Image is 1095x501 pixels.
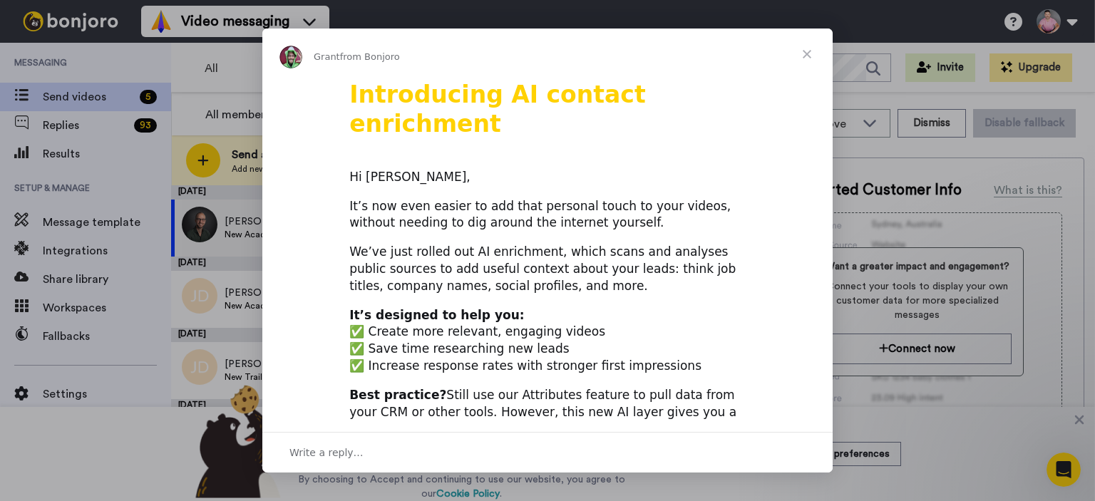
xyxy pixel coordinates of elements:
span: Grant [314,51,340,62]
img: Profile image for Grant [279,46,302,68]
div: Open conversation and reply [262,432,833,472]
div: We’ve just rolled out AI enrichment, which scans and analyses public sources to add useful contex... [349,244,746,294]
b: Introducing AI contact enrichment [349,81,646,138]
span: Write a reply… [289,443,364,462]
div: It’s now even easier to add that personal touch to your videos, without needing to dig around the... [349,198,746,232]
div: Still use our Attributes feature to pull data from your CRM or other tools. However, this new AI ... [349,387,746,438]
span: Close [781,29,833,80]
b: Best practice? [349,388,446,402]
b: It’s designed to help you: [349,308,524,322]
div: Hi [PERSON_NAME], [349,169,746,186]
span: from Bonjoro [340,51,400,62]
div: ✅ Create more relevant, engaging videos ✅ Save time researching new leads ✅ Increase response rat... [349,307,746,375]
